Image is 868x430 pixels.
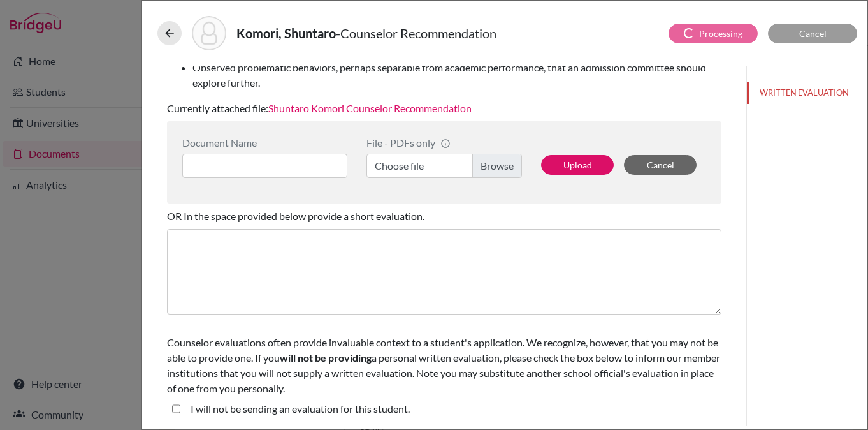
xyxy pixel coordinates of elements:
li: Observed problematic behaviors, perhaps separable from academic performance, that an admission co... [192,60,721,91]
label: I will not be sending an evaluation for this student. [191,401,410,417]
div: File - PDFs only [366,137,522,149]
strong: Komori, Shuntaro [236,26,336,41]
button: Cancel [624,155,697,175]
b: will not be providing [280,352,372,364]
span: info [440,138,451,149]
span: Counselor evaluations often provide invaluable context to a student's application. We recognize, ... [167,336,720,394]
label: Choose file [366,154,522,178]
div: Document Name [182,137,347,149]
a: Shuntaro Komori Counselor Recommendation [268,102,472,114]
span: - Counselor Recommendation [336,26,496,41]
button: WRITTEN EVALUATION [747,82,867,104]
button: Upload [541,155,614,175]
span: OR In the space provided below provide a short evaluation. [167,210,424,222]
